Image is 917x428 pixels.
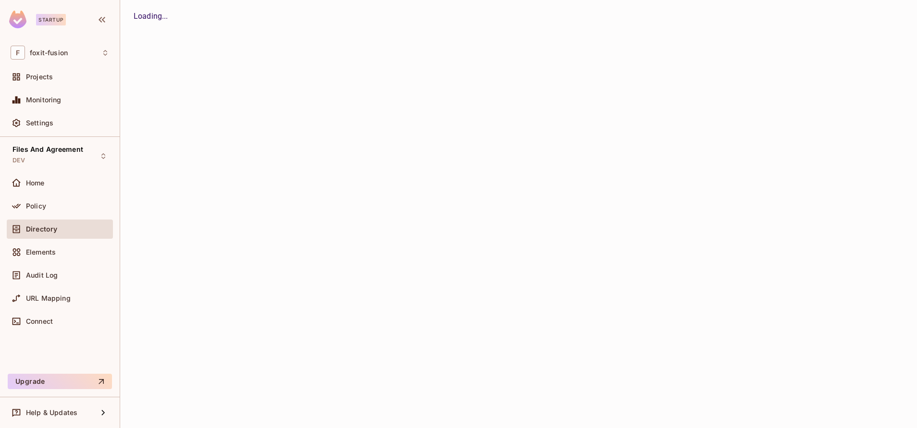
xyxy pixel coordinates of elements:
[26,73,53,81] span: Projects
[8,374,112,389] button: Upgrade
[26,96,62,104] span: Monitoring
[26,202,46,210] span: Policy
[26,179,45,187] span: Home
[26,294,71,302] span: URL Mapping
[26,248,56,256] span: Elements
[12,157,25,164] span: DEV
[134,11,904,22] div: Loading...
[26,271,58,279] span: Audit Log
[12,146,83,153] span: Files And Agreement
[36,14,66,25] div: Startup
[26,409,77,416] span: Help & Updates
[11,46,25,60] span: F
[26,119,53,127] span: Settings
[30,49,68,57] span: Workspace: foxit-fusion
[26,225,57,233] span: Directory
[9,11,26,28] img: SReyMgAAAABJRU5ErkJggg==
[26,318,53,325] span: Connect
